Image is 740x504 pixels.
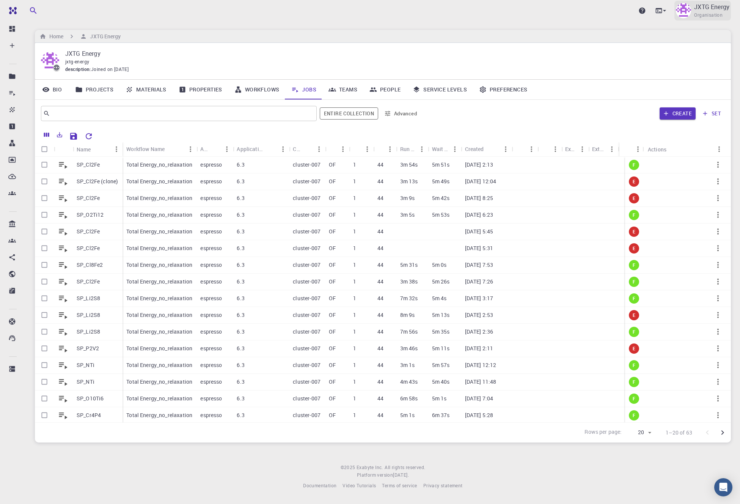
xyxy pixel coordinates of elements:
[237,395,244,402] p: 6.3
[473,80,533,99] a: Preferences
[377,345,383,352] p: 44
[377,178,383,185] p: 44
[265,143,277,155] button: Sort
[126,395,192,402] p: Total Energy_no_relaxation
[329,244,336,252] p: OF
[126,345,192,352] p: Total Energy_no_relaxation
[237,178,244,185] p: 6.3
[629,310,639,320] div: error
[432,395,447,402] p: 5m 1s
[77,142,91,157] div: Name
[293,194,321,202] p: cluster-007
[629,394,639,404] div: finished
[630,195,638,202] span: E
[200,278,222,285] p: espresso
[329,143,341,155] button: Sort
[396,142,428,156] div: Run Time
[329,178,336,185] p: OF
[91,143,103,155] button: Sort
[515,143,528,155] button: Sort
[303,482,336,490] a: Documentation
[632,143,644,155] button: Menu
[465,345,493,352] p: [DATE] 2:11
[623,143,635,155] button: Sort
[629,327,639,337] div: finished
[353,143,365,155] button: Sort
[629,343,639,354] div: error
[119,80,173,99] a: Materials
[432,211,450,219] p: 5m 53s
[629,243,639,254] div: error
[629,193,639,203] div: error
[221,143,233,155] button: Menu
[200,178,222,185] p: espresso
[377,261,383,269] p: 44
[432,142,449,156] div: Wait Time
[630,279,638,285] span: F
[465,278,493,285] p: [DATE] 7:26
[200,311,222,319] p: espresso
[400,194,415,202] p: 3m 9s
[77,328,100,335] p: SP_Li2S8
[400,378,418,386] p: 4m 43s
[293,378,321,386] p: cluster-007
[200,261,222,269] p: espresso
[630,295,638,302] span: F
[200,378,222,386] p: espresso
[77,311,100,319] p: SP_Li2S8
[353,361,356,369] p: 1
[629,176,639,187] div: error
[461,142,512,156] div: Created
[588,142,618,156] div: Ext+web
[353,311,356,319] p: 1
[353,228,356,235] p: 1
[699,107,725,120] button: set
[237,228,244,235] p: 6.3
[126,228,192,235] p: Total Energy_no_relaxation
[126,378,192,386] p: Total Energy_no_relaxation
[630,178,638,185] span: E
[322,80,363,99] a: Teams
[77,345,99,352] p: SP_P2V2
[329,295,336,302] p: OF
[77,295,100,302] p: SP_Li2S8
[329,345,336,352] p: OF
[377,161,383,169] p: 44
[465,211,493,219] p: [DATE] 6:23
[465,311,493,319] p: [DATE] 2:53
[432,361,450,369] p: 5m 57s
[400,295,418,302] p: 7m 32s
[237,278,244,285] p: 6.3
[69,80,119,99] a: Projects
[53,129,66,141] button: Export
[630,329,638,335] span: F
[329,311,336,319] p: OF
[432,328,450,335] p: 5m 35s
[500,143,512,155] button: Menu
[228,80,286,99] a: Workflows
[38,32,123,41] nav: breadcrumb
[465,142,484,156] div: Created
[200,411,222,419] p: espresso
[65,66,91,73] span: description :
[357,464,383,471] a: Exabyte Inc.
[361,143,374,155] button: Menu
[432,278,450,285] p: 5m 26s
[432,311,450,319] p: 5m 13s
[285,80,322,99] a: Jobs
[237,295,244,302] p: 6.3
[592,142,606,156] div: Ext+web
[576,143,588,155] button: Menu
[400,361,415,369] p: 3m 1s
[525,143,537,155] button: Menu
[393,471,409,479] a: [DATE].
[630,345,638,352] span: E
[400,178,418,185] p: 3m 13s
[329,161,336,169] p: OF
[423,482,463,488] span: Privacy statement
[165,143,177,155] button: Sort
[512,142,537,156] div: Shared
[110,143,123,155] button: Menu
[432,378,450,386] p: 5m 40s
[65,58,89,65] span: jxtg-energy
